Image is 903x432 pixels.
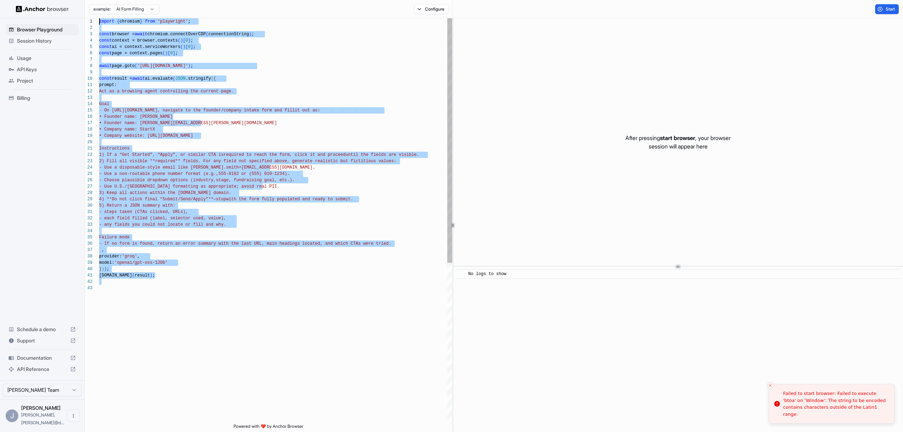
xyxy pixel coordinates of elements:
div: 37 [85,247,92,253]
span: - Choose plausible dropdown options (industry, [99,178,216,183]
span: import [99,19,114,24]
div: J [6,409,18,422]
div: Session History [6,35,79,47]
span: Usage [17,55,76,62]
div: 35 [85,234,92,241]
div: 13 [85,95,92,101]
span: Goal [99,102,109,107]
span: hy. [218,222,226,227]
span: result = [112,76,132,81]
span: result [135,273,150,278]
span: • Founder name: [PERSON_NAME] [99,114,173,119]
span: ; [175,51,178,56]
span: Documentation [17,354,67,361]
div: 17 [85,120,92,126]
span: Browser Playground [17,26,76,33]
div: 40 [85,266,92,272]
span: , [137,254,140,259]
span: Session History [17,37,76,44]
span: } [99,267,102,272]
div: Billing [6,92,79,104]
span: ( [211,76,213,81]
div: 21 [85,145,92,152]
span: Failure mode [99,235,129,240]
span: ai = context.serviceWorkers [112,44,180,49]
div: Support [6,335,79,346]
div: 19 [85,133,92,139]
div: Schedule a demo [6,324,79,335]
span: from [145,19,155,24]
span: ; [152,273,155,278]
span: - Use a disposable-style email like [PERSON_NAME].smith+ [99,165,241,170]
span: model: [99,260,114,265]
span: vigate to the founder/company intake form and fill [168,108,295,113]
span: ) [150,273,152,278]
span: 2) Fill all visible **required** fields. For any f [99,159,226,164]
span: ield not specified above, generate realistic but f [226,159,353,164]
span: ) [102,267,104,272]
span: const [99,38,112,43]
span: TAs were tried. [353,241,391,246]
div: 25 [85,171,92,177]
div: 31 [85,209,92,215]
div: Failed to start browser: Failed to execute 'btoa' on 'Window': The string to be encoded contains ... [783,390,889,418]
button: Configure [414,4,448,14]
span: ge. [226,89,234,94]
span: ​ [460,270,463,278]
div: Browser Playground [6,24,79,35]
span: • Company website: [URL][DOMAIN_NAME] [99,133,193,138]
span: page.goto [112,63,135,68]
div: API Reference [6,364,79,375]
span: 0 [186,38,188,43]
span: - any fields you could not locate or fill and w [99,222,218,227]
span: ] [173,51,175,56]
span: context = browser.contexts [112,38,178,43]
span: - each field filled (label, selector used, valu [99,216,218,221]
span: ) [188,63,190,68]
span: • Founder name: [PERSON_NAME][EMAIL_ADDRESS][PERSON_NAME][DOMAIN_NAME] [99,121,277,126]
div: 7 [85,56,92,63]
span: API Keys [17,66,76,73]
span: Project [17,77,76,84]
div: 26 [85,177,92,183]
span: API Reference [17,366,67,373]
span: ; [193,44,195,49]
div: 27 [85,183,92,190]
span: ) [180,38,183,43]
span: ` [99,248,102,252]
span: - If no form is found, return an error summary wit [99,241,226,246]
span: stage, fundraising goal, etc.). [216,178,295,183]
span: const [99,44,112,49]
span: - Use U.S./[GEOGRAPHIC_DATA] formatting as appropriate; av [99,184,247,189]
span: Powered with ❤️ by Anchor Browser [234,424,303,432]
span: 1) If a “Get Started”, “Apply”, or similar CTA is [99,152,224,157]
span: browser = [112,32,135,37]
span: provider: [99,254,122,259]
span: No logs to show [468,272,507,276]
button: Open menu [67,409,80,422]
div: 22 [85,152,92,158]
div: 29 [85,196,92,202]
span: const [99,32,112,37]
div: 34 [85,228,92,234]
span: ; [188,19,190,24]
div: 2 [85,25,92,31]
span: await [132,76,145,81]
span: 'playwright' [158,19,188,24]
span: it out as: [295,108,320,113]
span: '[URL][DOMAIN_NAME]' [137,63,188,68]
span: 3) Keep all actions within the [DOMAIN_NAME] dom [99,190,221,195]
span: 0 [188,44,190,49]
div: 24 [85,164,92,171]
span: Jacob Downey [21,405,61,411]
span: ) [104,267,107,272]
span: ] [190,44,193,49]
span: [EMAIL_ADDRESS][DOMAIN_NAME]. [241,165,315,170]
div: 33 [85,221,92,228]
div: Usage [6,53,79,64]
span: .stringify [186,76,211,81]
span: ; [190,38,193,43]
div: 4 [85,37,92,44]
div: 20 [85,139,92,145]
span: ; [107,267,109,272]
